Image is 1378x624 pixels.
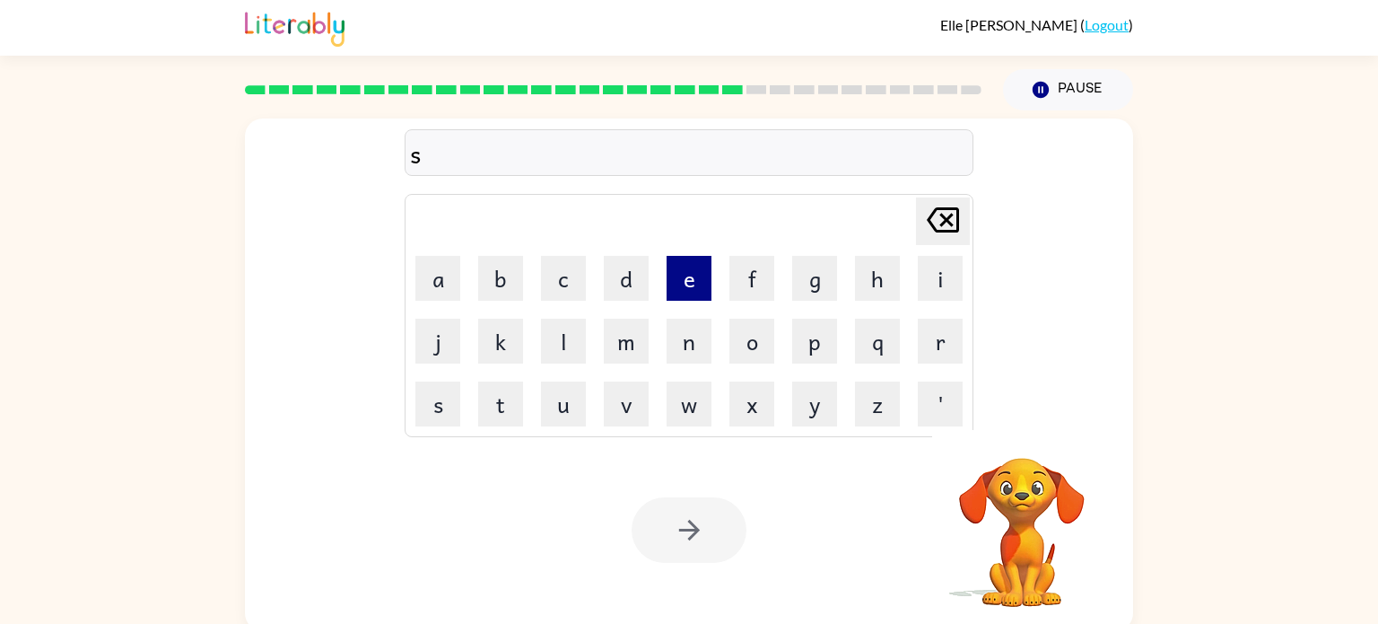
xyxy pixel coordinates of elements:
[478,319,523,364] button: k
[918,319,963,364] button: r
[541,382,586,426] button: u
[729,382,774,426] button: x
[245,7,344,47] img: Literably
[729,319,774,364] button: o
[667,319,711,364] button: n
[604,382,649,426] button: v
[410,135,968,172] div: s
[932,430,1112,610] video: Your browser must support playing .mp4 files to use Literably. Please try using another browser.
[918,256,963,301] button: i
[667,382,711,426] button: w
[792,256,837,301] button: g
[1085,16,1129,33] a: Logout
[940,16,1080,33] span: Elle [PERSON_NAME]
[541,256,586,301] button: c
[792,319,837,364] button: p
[918,382,963,426] button: '
[415,319,460,364] button: j
[478,382,523,426] button: t
[792,382,837,426] button: y
[667,256,711,301] button: e
[415,382,460,426] button: s
[940,16,1133,33] div: ( )
[604,256,649,301] button: d
[541,319,586,364] button: l
[855,319,900,364] button: q
[478,256,523,301] button: b
[1003,69,1133,110] button: Pause
[415,256,460,301] button: a
[855,256,900,301] button: h
[604,319,649,364] button: m
[729,256,774,301] button: f
[855,382,900,426] button: z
